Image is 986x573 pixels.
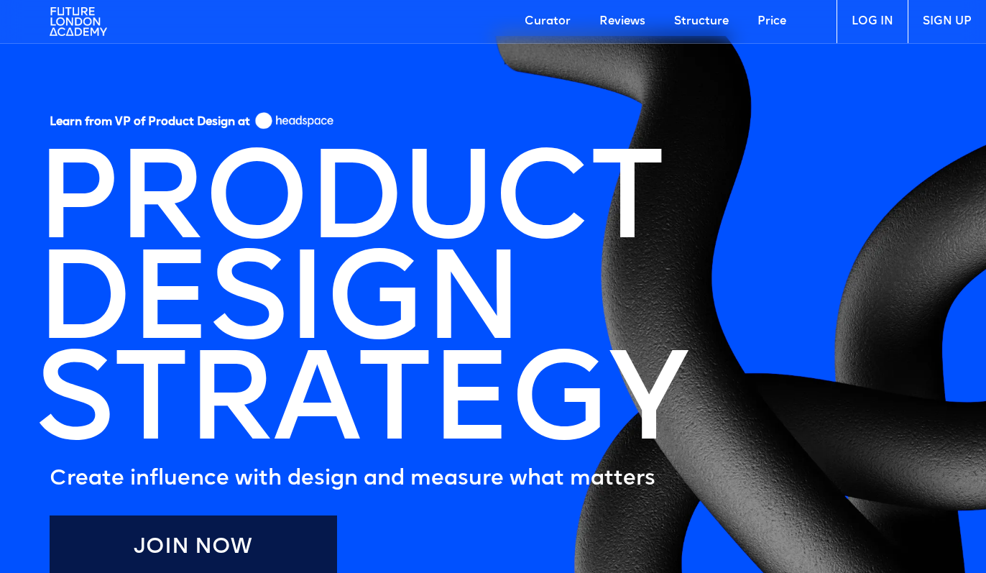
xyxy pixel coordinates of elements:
h5: Create influence with design and measure what matters [50,465,655,494]
h1: DESIGN [35,257,521,357]
h5: Learn from VP of Product Design at [50,115,250,134]
h1: PRODUCT [35,156,663,257]
h1: STRATEGY [35,357,686,458]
